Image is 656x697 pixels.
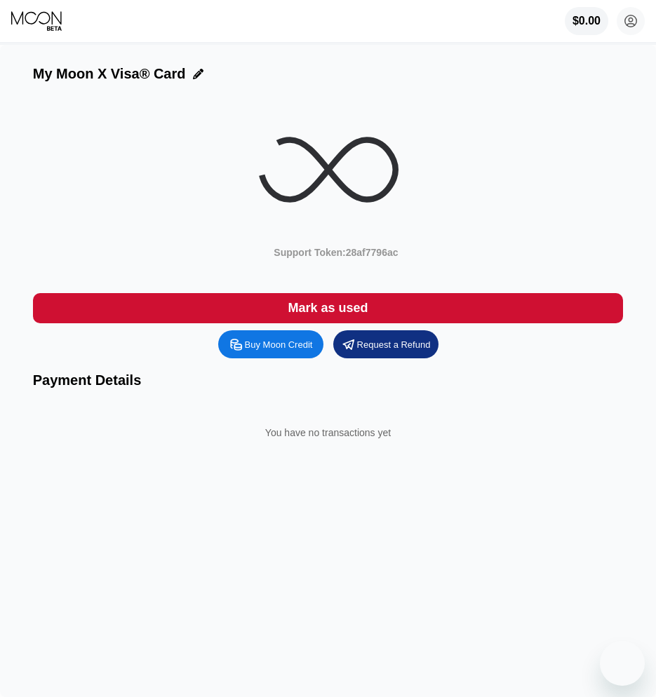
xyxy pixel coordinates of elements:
[565,7,608,35] div: $0.00
[333,330,439,358] div: Request a Refund
[274,247,398,258] div: Support Token:28af7796ac
[33,293,624,323] div: Mark as used
[357,339,431,351] div: Request a Refund
[573,15,601,27] div: $0.00
[274,247,398,258] div: Support Token: 28af7796ac
[44,413,613,452] div: You have no transactions yet
[245,339,313,351] div: Buy Moon Credit
[33,66,186,82] div: My Moon X Visa® Card
[218,330,323,358] div: Buy Moon Credit
[288,300,368,316] div: Mark as used
[600,641,645,686] iframe: Bouton de lancement de la fenêtre de messagerie
[33,372,624,388] div: Payment Details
